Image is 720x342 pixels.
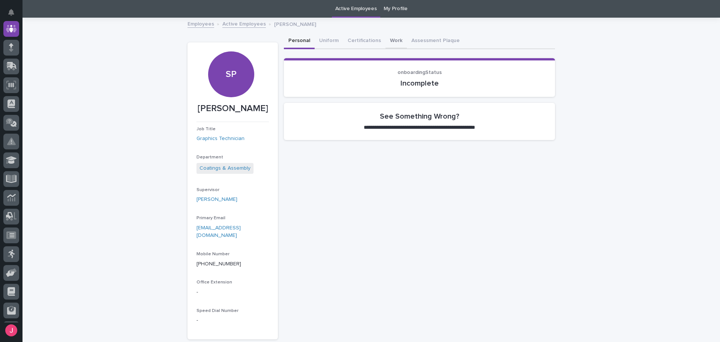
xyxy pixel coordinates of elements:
[196,252,229,256] span: Mobile Number
[196,127,216,131] span: Job Title
[9,9,19,21] div: Notifications
[3,5,19,20] button: Notifications
[397,70,442,75] span: onboardingStatus
[407,33,464,49] button: Assessment Plaque
[187,19,214,28] a: Employees
[196,196,237,203] a: [PERSON_NAME]
[196,188,219,192] span: Supervisor
[3,322,19,338] button: users-avatar
[196,155,223,160] span: Department
[293,79,546,88] p: Incomplete
[196,103,269,114] p: [PERSON_NAME]
[385,33,407,49] button: Work
[315,33,343,49] button: Uniform
[208,23,254,80] div: SP
[343,33,385,49] button: Certifications
[284,33,315,49] button: Personal
[274,20,316,28] p: [PERSON_NAME]
[196,216,225,220] span: Primary Email
[196,261,241,267] a: [PHONE_NUMBER]
[196,225,241,238] a: [EMAIL_ADDRESS][DOMAIN_NAME]
[196,288,269,296] p: -
[196,309,238,313] span: Speed Dial Number
[196,316,269,324] p: -
[199,164,250,172] a: Coatings & Assembly
[380,112,459,121] h2: See Something Wrong?
[196,135,244,143] a: Graphics Technician
[196,280,232,285] span: Office Extension
[222,19,266,28] a: Active Employees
